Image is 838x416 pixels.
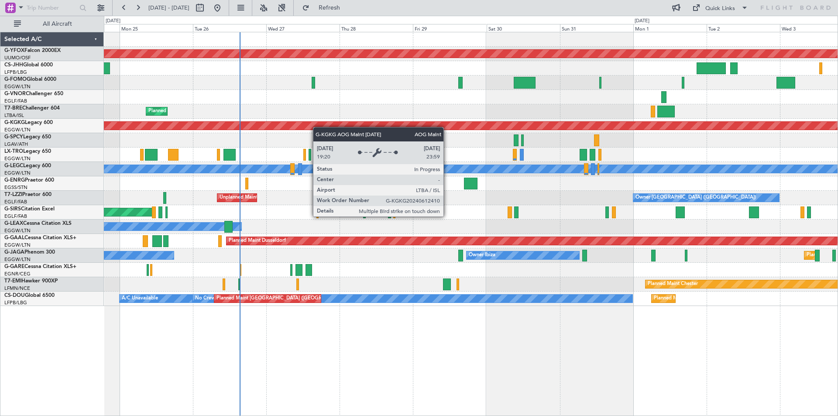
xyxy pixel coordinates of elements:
a: LFPB/LBG [4,299,27,306]
div: Planned Maint [GEOGRAPHIC_DATA] ([GEOGRAPHIC_DATA]) [216,292,354,305]
a: G-SPCYLegacy 650 [4,134,51,140]
a: EGGW/LTN [4,170,31,176]
span: G-SPCY [4,134,23,140]
span: G-KGKG [4,120,25,125]
a: LFMN/NCE [4,285,30,292]
div: Thu 28 [340,24,413,32]
a: CS-DOUGlobal 6500 [4,293,55,298]
a: EGGW/LTN [4,227,31,234]
a: LX-TROLegacy 650 [4,149,51,154]
span: Refresh [311,5,348,11]
a: G-LEAXCessna Citation XLS [4,221,72,226]
span: CS-JHH [4,62,23,68]
div: Planned Maint Warsaw ([GEOGRAPHIC_DATA]) [148,105,254,118]
span: G-SIRS [4,206,21,212]
a: LFPB/LBG [4,69,27,76]
a: EGSS/STN [4,184,27,191]
a: G-FOMOGlobal 6000 [4,77,56,82]
span: G-YFOX [4,48,24,53]
a: G-SIRSCitation Excel [4,206,55,212]
span: [DATE] - [DATE] [148,4,189,12]
a: EGGW/LTN [4,155,31,162]
a: G-KGKGLegacy 600 [4,120,53,125]
a: T7-LZZIPraetor 600 [4,192,52,197]
div: Mon 1 [633,24,707,32]
button: All Aircraft [10,17,95,31]
span: T7-EMI [4,278,21,284]
a: G-GAALCessna Citation XLS+ [4,235,76,241]
span: G-GARE [4,264,24,269]
div: Tue 26 [193,24,266,32]
div: No Crew [195,292,215,305]
span: T7-BRE [4,106,22,111]
a: EGGW/LTN [4,242,31,248]
div: Sun 31 [560,24,633,32]
span: CS-DOU [4,293,25,298]
a: LTBA/ISL [4,112,24,119]
span: G-JAGA [4,250,24,255]
span: G-LEAX [4,221,23,226]
a: G-GARECessna Citation XLS+ [4,264,76,269]
a: EGLF/FAB [4,213,27,220]
span: G-LEGC [4,163,23,168]
span: G-ENRG [4,178,25,183]
a: UUMO/OSF [4,55,31,61]
a: G-ENRGPraetor 600 [4,178,54,183]
a: EGLF/FAB [4,98,27,104]
div: Planned Maint [GEOGRAPHIC_DATA] ([GEOGRAPHIC_DATA]) [654,292,791,305]
a: EGGW/LTN [4,256,31,263]
div: Planned Maint Dusseldorf [229,234,286,248]
a: EGGW/LTN [4,83,31,90]
a: LGAV/ATH [4,141,28,148]
button: Quick Links [688,1,752,15]
div: A/C Unavailable [122,292,158,305]
span: All Aircraft [23,21,92,27]
div: Unplanned Maint [GEOGRAPHIC_DATA] ([GEOGRAPHIC_DATA]) [220,191,363,204]
input: Trip Number [27,1,77,14]
span: G-GAAL [4,235,24,241]
a: G-VNORChallenger 650 [4,91,63,96]
div: Planned Maint Chester [648,278,698,291]
button: Refresh [298,1,350,15]
div: [DATE] [106,17,120,25]
a: EGNR/CEG [4,271,31,277]
div: Owner [GEOGRAPHIC_DATA] ([GEOGRAPHIC_DATA]) [635,191,756,204]
a: CS-JHHGlobal 6000 [4,62,53,68]
a: T7-BREChallenger 604 [4,106,60,111]
div: Quick Links [705,4,735,13]
a: G-YFOXFalcon 2000EX [4,48,61,53]
a: T7-EMIHawker 900XP [4,278,58,284]
a: EGGW/LTN [4,127,31,133]
div: Owner Ibiza [469,249,495,262]
a: EGLF/FAB [4,199,27,205]
div: [DATE] [635,17,649,25]
span: G-VNOR [4,91,26,96]
span: T7-LZZI [4,192,22,197]
span: LX-TRO [4,149,23,154]
a: G-JAGAPhenom 300 [4,250,55,255]
div: Fri 29 [413,24,486,32]
div: Wed 27 [266,24,340,32]
span: G-FOMO [4,77,27,82]
div: Mon 25 [120,24,193,32]
a: G-LEGCLegacy 600 [4,163,51,168]
div: Sat 30 [487,24,560,32]
div: Tue 2 [707,24,780,32]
